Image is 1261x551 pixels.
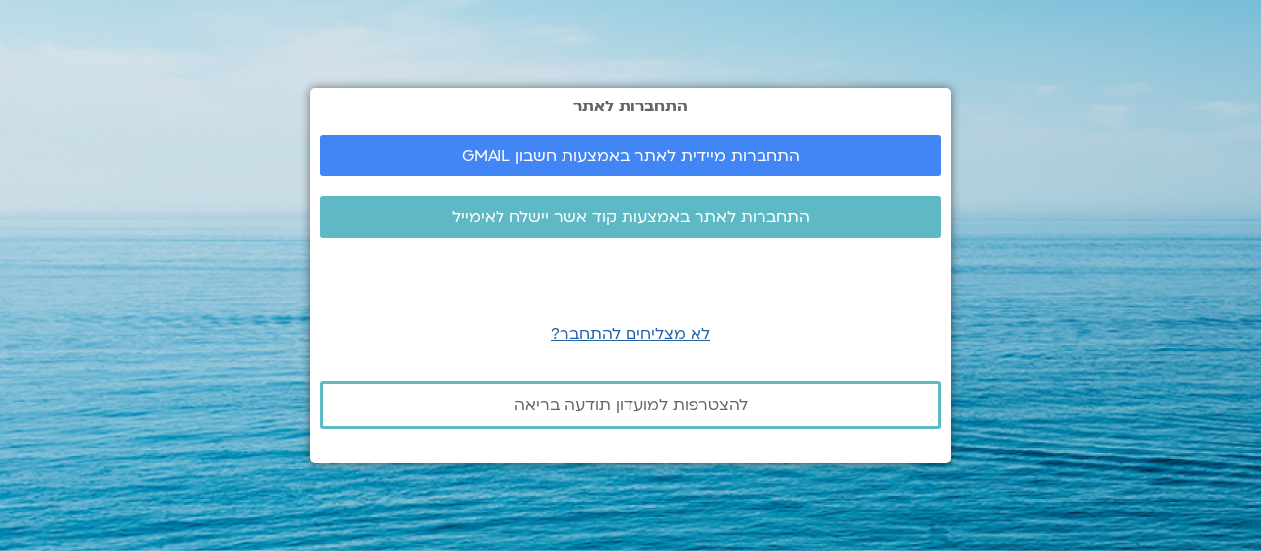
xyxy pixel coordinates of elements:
[551,323,710,345] a: לא מצליחים להתחבר?
[320,98,941,115] h2: התחברות לאתר
[320,135,941,176] a: התחברות מיידית לאתר באמצעות חשבון GMAIL
[514,396,748,414] span: להצטרפות למועדון תודעה בריאה
[320,196,941,238] a: התחברות לאתר באמצעות קוד אשר יישלח לאימייל
[320,381,941,429] a: להצטרפות למועדון תודעה בריאה
[462,147,800,165] span: התחברות מיידית לאתר באמצעות חשבון GMAIL
[452,208,810,226] span: התחברות לאתר באמצעות קוד אשר יישלח לאימייל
